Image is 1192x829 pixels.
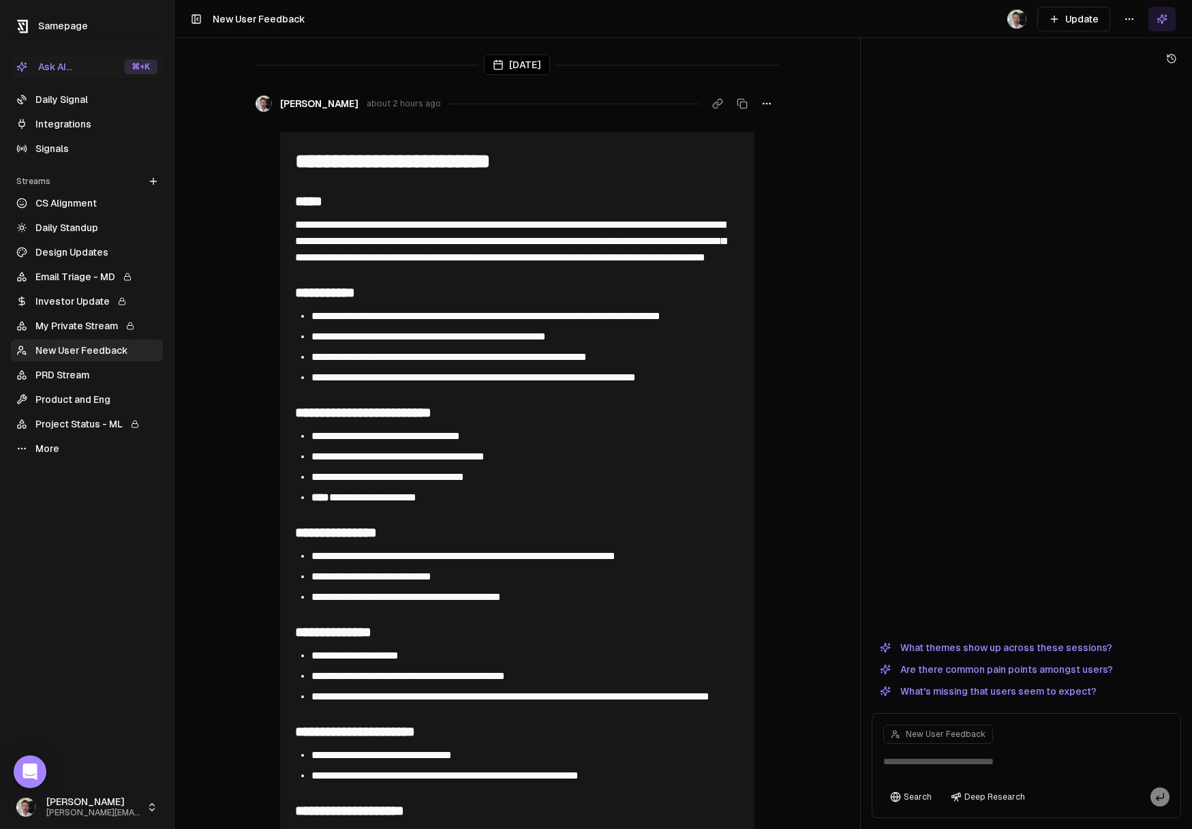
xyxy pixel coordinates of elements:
div: Streams [11,170,163,192]
a: Integrations [11,113,163,135]
img: _image [16,798,35,817]
a: Daily Standup [11,217,163,239]
img: _image [1007,10,1026,29]
a: Investor Update [11,290,163,312]
div: Ask AI... [16,60,72,74]
div: Open Intercom Messenger [14,755,46,788]
button: Update [1037,7,1110,31]
img: _image [256,95,272,112]
a: Design Updates [11,241,163,263]
a: My Private Stream [11,315,163,337]
span: Samepage [38,20,88,31]
span: [PERSON_NAME][EMAIL_ADDRESS] [46,808,141,818]
div: ⌘ +K [124,59,157,74]
button: Search [883,787,938,807]
a: Product and Eng [11,389,163,410]
span: [PERSON_NAME] [280,97,358,110]
span: New User Feedback [906,729,985,740]
button: What themes show up across these sessions? [872,639,1120,656]
span: about 2 hours ago [367,98,441,109]
a: Daily Signal [11,89,163,110]
a: Project Status - ML [11,413,163,435]
a: Email Triage - MD [11,266,163,288]
a: New User Feedback [11,340,163,361]
button: Ask AI...⌘+K [11,56,163,78]
span: New User Feedback [213,14,305,25]
span: [PERSON_NAME] [46,796,141,809]
button: Are there common pain points amongst users? [872,661,1121,678]
a: More [11,438,163,459]
button: What's missing that users seem to expect? [872,683,1105,699]
div: [DATE] [484,55,550,75]
a: PRD Stream [11,364,163,386]
button: [PERSON_NAME][PERSON_NAME][EMAIL_ADDRESS] [11,791,163,824]
a: Signals [11,138,163,160]
button: Deep Research [944,787,1032,807]
a: CS Alignment [11,192,163,214]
